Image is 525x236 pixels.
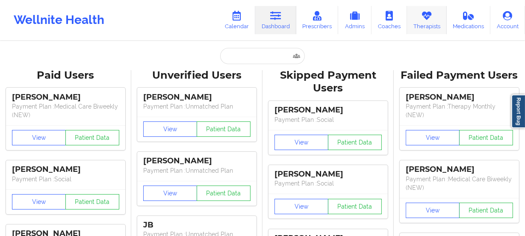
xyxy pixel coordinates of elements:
a: Medications [447,6,491,34]
a: Report Bug [511,94,525,128]
p: Payment Plan : Medical Care Biweekly (NEW) [406,175,513,192]
button: Patient Data [328,199,382,214]
button: Patient Data [459,130,513,145]
div: [PERSON_NAME] [274,105,382,115]
button: View [406,203,460,218]
div: [PERSON_NAME] [12,165,119,174]
p: Payment Plan : Unmatched Plan [143,166,251,175]
div: Unverified Users [137,69,257,82]
button: Patient Data [65,130,119,145]
p: Payment Plan : Unmatched Plan [143,102,251,111]
button: View [12,130,66,145]
div: [PERSON_NAME] [143,156,251,166]
a: Admins [338,6,372,34]
button: View [12,194,66,209]
p: Payment Plan : Social [274,115,382,124]
p: Payment Plan : Social [12,175,119,183]
div: [PERSON_NAME] [406,165,513,174]
a: Calendar [218,6,255,34]
p: Payment Plan : Social [274,179,382,188]
div: [PERSON_NAME] [143,92,251,102]
a: Therapists [407,6,447,34]
a: Account [490,6,525,34]
a: Prescribers [296,6,339,34]
div: Skipped Payment Users [268,69,388,95]
button: Patient Data [197,186,251,201]
button: Patient Data [459,203,513,218]
div: Paid Users [6,69,125,82]
div: [PERSON_NAME] [274,169,382,179]
p: Payment Plan : Therapy Monthly (NEW) [406,102,513,119]
button: Patient Data [328,135,382,150]
button: View [143,186,197,201]
button: View [274,135,328,150]
a: Coaches [372,6,407,34]
button: View [274,199,328,214]
div: [PERSON_NAME] [12,92,119,102]
a: Dashboard [255,6,296,34]
button: Patient Data [65,194,119,209]
div: [PERSON_NAME] [406,92,513,102]
p: Payment Plan : Medical Care Biweekly (NEW) [12,102,119,119]
div: JB [143,220,251,230]
button: View [406,130,460,145]
button: Patient Data [197,121,251,137]
button: View [143,121,197,137]
div: Failed Payment Users [400,69,519,82]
